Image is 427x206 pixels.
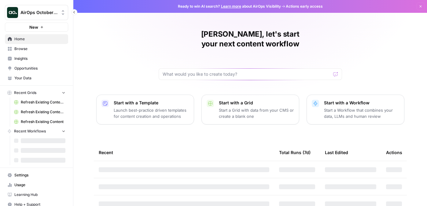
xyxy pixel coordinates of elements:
span: Refresh Existing Content [21,119,65,125]
span: Opportunities [14,66,65,71]
div: Actions [386,144,402,161]
span: Ready to win AI search? about AirOps Visibility [178,4,281,9]
a: Learn more [221,4,241,9]
h1: [PERSON_NAME], let's start your next content workflow [159,29,342,49]
span: Actions early access [286,4,323,9]
a: Refresh Existing Content (1) [11,97,68,107]
button: Start with a WorkflowStart a Workflow that combines your data, LLMs and human review [307,95,404,125]
button: Recent Grids [5,88,68,97]
span: Refresh Existing Content (1) [21,99,65,105]
div: Total Runs (7d) [279,144,311,161]
a: Your Data [5,73,68,83]
button: Workspace: AirOps October Cohort [5,5,68,20]
span: New [29,24,38,30]
p: Start with a Workflow [324,100,399,106]
a: Refresh Existing Content [11,117,68,127]
span: Browse [14,46,65,52]
p: Start with a Template [114,100,189,106]
img: AirOps October Cohort Logo [7,7,18,18]
a: Usage [5,180,68,190]
span: Settings [14,172,65,178]
span: AirOps October Cohort [20,9,57,16]
span: Home [14,36,65,42]
span: Recent Grids [14,90,36,96]
a: Learning Hub [5,190,68,200]
a: Settings [5,170,68,180]
p: Start a Workflow that combines your data, LLMs and human review [324,107,399,119]
span: Refresh Existing Content (2) [21,109,65,115]
a: Opportunities [5,63,68,73]
div: Recent [99,144,269,161]
p: Start a Grid with data from your CMS or create a blank one [219,107,294,119]
span: Your Data [14,75,65,81]
div: Last Edited [325,144,348,161]
a: Insights [5,54,68,63]
p: Launch best-practice driven templates for content creation and operations [114,107,189,119]
a: Home [5,34,68,44]
span: Insights [14,56,65,61]
span: Usage [14,182,65,188]
button: Recent Workflows [5,127,68,136]
input: What would you like to create today? [163,71,331,77]
button: New [5,23,68,32]
button: Start with a GridStart a Grid with data from your CMS or create a blank one [201,95,299,125]
a: Refresh Existing Content (2) [11,107,68,117]
p: Start with a Grid [219,100,294,106]
span: Recent Workflows [14,128,46,134]
span: Learning Hub [14,192,65,197]
a: Browse [5,44,68,54]
button: Start with a TemplateLaunch best-practice driven templates for content creation and operations [96,95,194,125]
